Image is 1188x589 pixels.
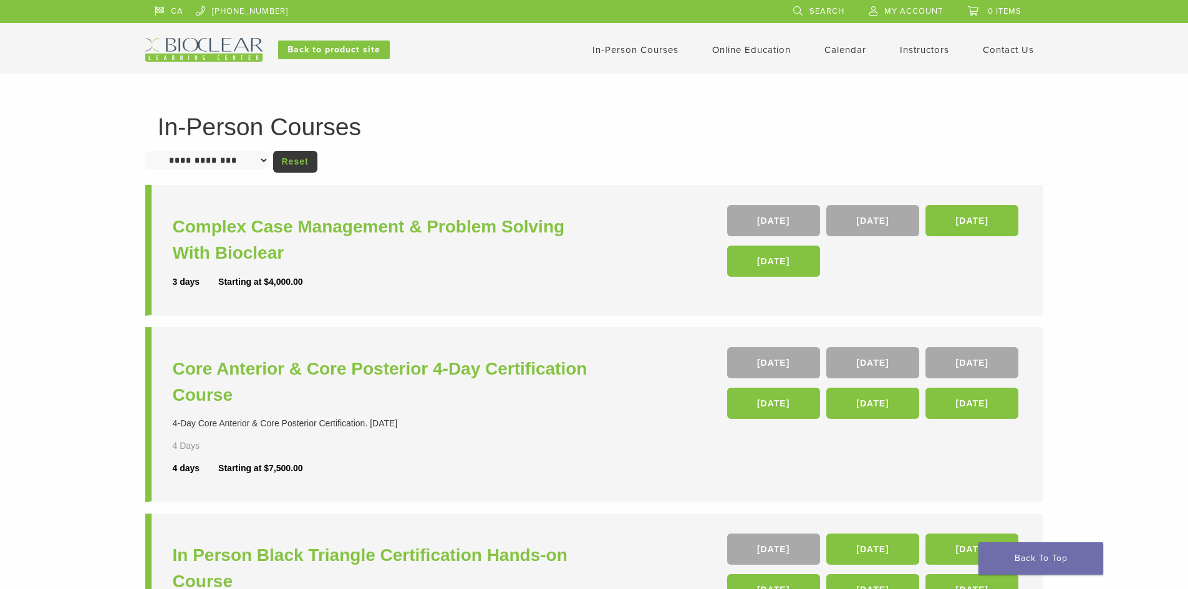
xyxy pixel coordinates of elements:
a: [DATE] [826,347,919,378]
a: Core Anterior & Core Posterior 4-Day Certification Course [173,356,597,408]
a: [DATE] [925,347,1018,378]
div: 4-Day Core Anterior & Core Posterior Certification. [DATE] [173,417,597,430]
span: Search [809,6,844,16]
a: [DATE] [925,388,1018,419]
a: [DATE] [826,388,919,419]
a: [DATE] [925,534,1018,565]
a: Calendar [824,44,866,55]
span: 0 items [988,6,1021,16]
a: [DATE] [727,534,820,565]
a: [DATE] [925,205,1018,236]
div: 4 days [173,462,219,475]
a: [DATE] [826,534,919,565]
a: Back to product site [278,41,390,59]
div: , , , [727,205,1022,283]
a: Contact Us [983,44,1034,55]
span: My Account [884,6,943,16]
img: Bioclear [145,38,263,62]
div: 3 days [173,275,219,289]
div: 4 Days [173,439,236,453]
a: [DATE] [727,347,820,378]
a: [DATE] [826,205,919,236]
a: Instructors [900,44,949,55]
a: [DATE] [727,205,820,236]
a: [DATE] [727,246,820,277]
div: Starting at $7,500.00 [218,462,302,475]
a: In-Person Courses [592,44,679,55]
div: , , , , , [727,347,1022,425]
a: Reset [273,151,317,173]
a: Online Education [712,44,791,55]
a: Back To Top [978,542,1103,575]
h1: In-Person Courses [158,115,1031,139]
a: [DATE] [727,388,820,419]
div: Starting at $4,000.00 [218,275,302,289]
a: Complex Case Management & Problem Solving With Bioclear [173,214,597,266]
